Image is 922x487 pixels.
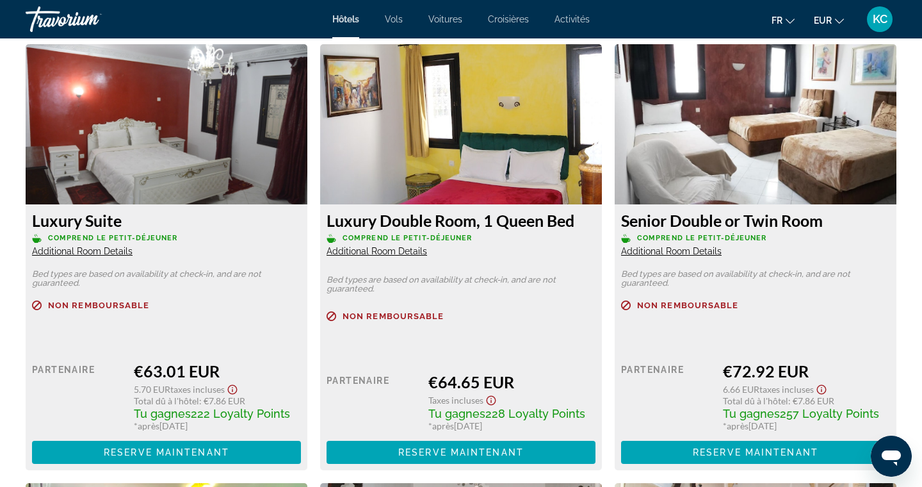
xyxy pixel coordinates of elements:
[814,11,844,29] button: Change currency
[332,14,359,24] a: Hôtels
[134,420,301,431] div: * [DATE]
[637,301,739,310] span: Non remboursable
[343,234,473,242] span: Comprend le petit-déjeuner
[873,13,887,26] span: KC
[759,384,814,395] span: Taxes incluses
[327,276,595,293] p: Bed types are based on availability at check-in, and are not guaranteed.
[621,361,713,431] div: Partenaire
[26,3,154,36] a: Travorium
[320,44,602,204] img: 64311699-b6f2-449c-b8d3-f024d4f66bd0.jpeg
[134,395,199,406] span: Total dû à l'hôtel
[170,384,225,395] span: Taxes incluses
[343,312,444,320] span: Non remboursable
[723,395,788,406] span: Total dû à l'hôtel
[871,436,912,477] iframe: Bouton de lancement de la fenêtre de messagerie
[428,407,485,420] span: Tu gagnes
[772,15,782,26] span: fr
[134,361,301,381] div: €63.01 EUR
[428,372,595,392] div: €64.65 EUR
[327,246,427,256] span: Additional Room Details
[225,381,240,395] button: Show Taxes and Fees disclaimer
[780,407,879,420] span: 257 Loyalty Points
[723,395,890,406] div: : €7.86 EUR
[723,361,890,381] div: €72.92 EUR
[483,392,499,406] button: Show Taxes and Fees disclaimer
[428,395,483,406] span: Taxes incluses
[327,372,419,431] div: Partenaire
[32,270,301,288] p: Bed types are based on availability at check-in, and are not guaranteed.
[385,14,403,24] a: Vols
[485,407,585,420] span: 228 Loyalty Points
[621,270,890,288] p: Bed types are based on availability at check-in, and are not guaranteed.
[327,211,595,230] h3: Luxury Double Room, 1 Queen Bed
[693,447,818,458] span: Reserve maintenant
[814,15,832,26] span: EUR
[723,407,780,420] span: Tu gagnes
[134,395,301,406] div: : €7.86 EUR
[863,6,896,33] button: User Menu
[621,211,890,230] h3: Senior Double or Twin Room
[32,441,301,464] button: Reserve maintenant
[554,14,590,24] a: Activités
[772,11,795,29] button: Change language
[26,44,307,204] img: 782254bd-515c-4098-a827-c6341bb1085e.jpeg
[428,14,462,24] a: Voitures
[134,407,191,420] span: Tu gagnes
[191,407,290,420] span: 222 Loyalty Points
[138,420,159,431] span: après
[621,441,890,464] button: Reserve maintenant
[398,447,524,458] span: Reserve maintenant
[727,420,748,431] span: après
[104,447,229,458] span: Reserve maintenant
[814,381,829,395] button: Show Taxes and Fees disclaimer
[32,211,301,230] h3: Luxury Suite
[32,246,133,256] span: Additional Room Details
[48,301,150,310] span: Non remboursable
[723,384,759,395] span: 6.66 EUR
[32,361,124,431] div: Partenaire
[615,44,896,204] img: de4e7174-7b14-4a8a-9ee3-73cfa563b74f.jpeg
[134,384,170,395] span: 5.70 EUR
[428,420,595,431] div: * [DATE]
[432,420,454,431] span: après
[327,441,595,464] button: Reserve maintenant
[488,14,529,24] a: Croisières
[48,234,178,242] span: Comprend le petit-déjeuner
[621,246,722,256] span: Additional Room Details
[723,420,890,431] div: * [DATE]
[637,234,767,242] span: Comprend le petit-déjeuner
